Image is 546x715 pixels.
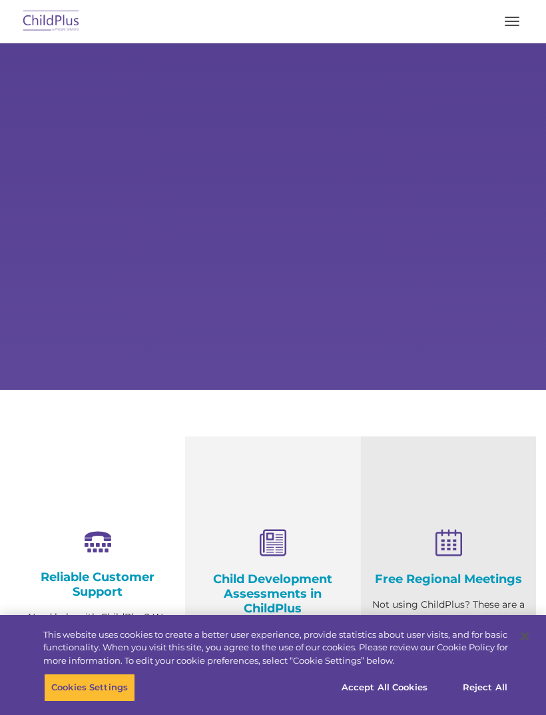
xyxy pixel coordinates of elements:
h4: Child Development Assessments in ChildPlus [195,572,350,616]
button: Cookies Settings [44,674,135,702]
button: Reject All [443,674,527,702]
button: Accept All Cookies [334,674,435,702]
h4: Free Regional Meetings [371,572,526,586]
h4: Reliable Customer Support [20,570,175,599]
p: Not using ChildPlus? These are a great opportunity to network and learn from ChildPlus users. Fin... [371,596,526,680]
button: Close [510,622,539,651]
img: ChildPlus by Procare Solutions [20,6,83,37]
div: This website uses cookies to create a better user experience, provide statistics about user visit... [43,628,508,668]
